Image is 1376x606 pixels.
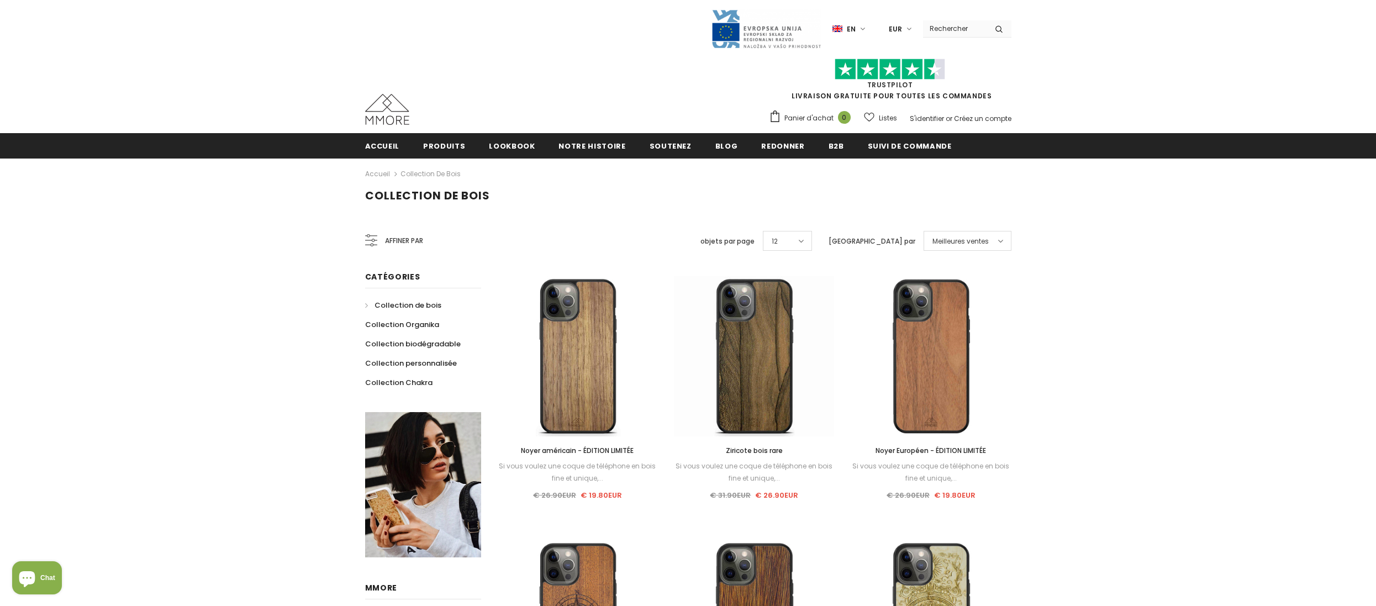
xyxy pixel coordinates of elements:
[954,114,1011,123] a: Créez un compte
[365,188,490,203] span: Collection de bois
[832,24,842,34] img: i-lang-1.png
[498,460,658,484] div: Si vous voulez une coque de téléphone en bois fine et unique,...
[829,141,844,151] span: B2B
[365,339,461,349] span: Collection biodégradable
[498,445,658,457] a: Noyer américain - ÉDITION LIMITÉE
[946,114,952,123] span: or
[867,80,913,89] a: TrustPilot
[423,133,465,158] a: Produits
[934,490,976,500] span: € 19.80EUR
[365,334,461,354] a: Collection biodégradable
[851,460,1011,484] div: Si vous voulez une coque de téléphone en bois fine et unique,...
[365,315,439,334] a: Collection Organika
[650,141,692,151] span: soutenez
[889,24,902,35] span: EUR
[365,141,400,151] span: Accueil
[558,141,625,151] span: Notre histoire
[650,133,692,158] a: soutenez
[910,114,944,123] a: S'identifier
[847,24,856,35] span: en
[385,235,423,247] span: Affiner par
[829,236,915,247] label: [GEOGRAPHIC_DATA] par
[581,490,622,500] span: € 19.80EUR
[365,94,409,125] img: Cas MMORE
[864,108,897,128] a: Listes
[726,446,783,455] span: Ziricote bois rare
[868,133,952,158] a: Suivi de commande
[521,446,634,455] span: Noyer américain - ÉDITION LIMITÉE
[365,133,400,158] a: Accueil
[711,24,821,33] a: Javni Razpis
[829,133,844,158] a: B2B
[715,141,738,151] span: Blog
[755,490,798,500] span: € 26.90EUR
[887,490,930,500] span: € 26.90EUR
[715,133,738,158] a: Blog
[769,64,1011,101] span: LIVRAISON GRATUITE POUR TOUTES LES COMMANDES
[674,445,834,457] a: Ziricote bois rare
[674,460,834,484] div: Si vous voulez une coque de téléphone en bois fine et unique,...
[710,490,751,500] span: € 31.90EUR
[365,296,441,315] a: Collection de bois
[365,358,457,368] span: Collection personnalisée
[558,133,625,158] a: Notre histoire
[9,561,65,597] inbox-online-store-chat: Shopify online store chat
[879,113,897,124] span: Listes
[711,9,821,49] img: Javni Razpis
[700,236,755,247] label: objets par page
[769,110,856,127] a: Panier d'achat 0
[365,354,457,373] a: Collection personnalisée
[365,377,433,388] span: Collection Chakra
[489,141,535,151] span: Lookbook
[868,141,952,151] span: Suivi de commande
[423,141,465,151] span: Produits
[375,300,441,310] span: Collection de bois
[932,236,989,247] span: Meilleures ventes
[533,490,576,500] span: € 26.90EUR
[489,133,535,158] a: Lookbook
[835,59,945,80] img: Faites confiance aux étoiles pilotes
[761,133,804,158] a: Redonner
[365,167,390,181] a: Accueil
[761,141,804,151] span: Redonner
[772,236,778,247] span: 12
[365,373,433,392] a: Collection Chakra
[851,445,1011,457] a: Noyer Européen - ÉDITION LIMITÉE
[838,111,851,124] span: 0
[876,446,986,455] span: Noyer Européen - ÉDITION LIMITÉE
[365,582,398,593] span: MMORE
[365,319,439,330] span: Collection Organika
[365,271,420,282] span: Catégories
[784,113,834,124] span: Panier d'achat
[400,169,461,178] a: Collection de bois
[923,20,987,36] input: Search Site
